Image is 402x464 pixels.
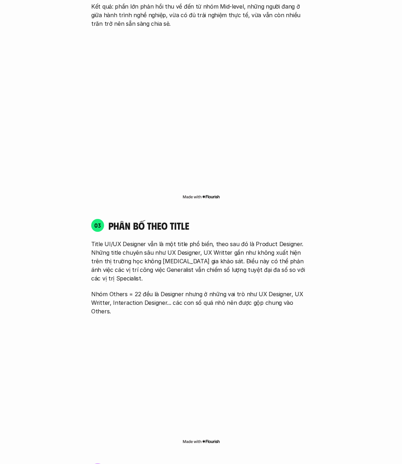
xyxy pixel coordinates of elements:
[182,194,220,200] img: Made with Flourish
[91,2,311,28] p: Kết quả: phần lớn phản hồi thu về đến từ nhóm Mid-level, những người đang ở giữa hành trình nghề ...
[182,439,220,444] img: Made with Flourish
[91,290,311,316] p: Nhóm Others = 22 đều là Designer nhưng ở những vai trò như UX Designer, UX Writter, Interaction D...
[94,223,101,228] p: 03
[108,220,311,232] h4: phân bố theo title
[91,240,311,283] p: Title UI/UX Designer vẫn là một title phổ biến, theo sau đó là Product Designer. Những title chuy...
[85,330,317,437] iframe: Interactive or visual content
[85,42,317,192] iframe: Interactive or visual content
